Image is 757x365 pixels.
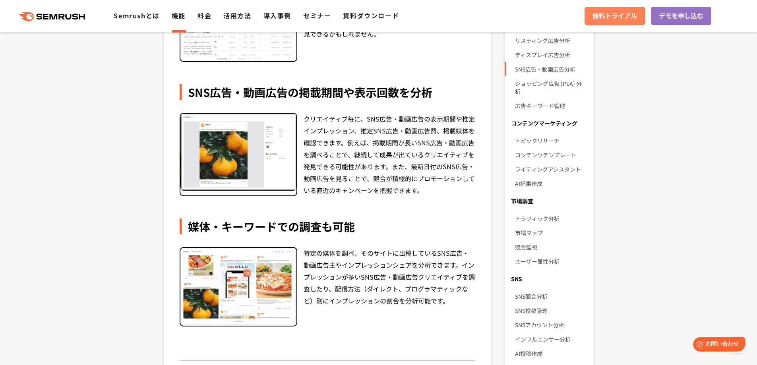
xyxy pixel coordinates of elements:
a: 資料ダウンロード [343,11,399,20]
a: 無料トライアル [585,7,645,25]
a: インフルエンサー分析 [515,332,587,346]
a: ショッピング広告 (PLA) 分析 [515,76,587,98]
a: 活用方法 [223,11,251,20]
a: トピックリサーチ [515,133,587,148]
a: ライティングアシスタント [515,162,587,176]
a: SNSアカウント分析 [515,318,587,332]
a: デモを申し込む [651,7,711,25]
a: AI記事作成 [515,176,587,191]
a: 市場マップ [515,226,587,240]
a: 導入事例 [263,11,291,20]
img: 媒体・キーワードでの調査も可能 [180,248,296,326]
a: 競合監視 [515,240,587,254]
a: トラフィック分析 [515,211,587,226]
div: 特定の媒体を調べ、そのサイトに出稿しているSNS広告・動画広告主やインプレッションシェアを分析できます。インプレッションが多いSNS広告・動画広告クリエイティブを調査したり、配信方法（ダイレクト... [304,247,475,326]
div: クリエイティブ毎に、SNS広告・動画広告の表示期間や推定インプレッション、推定SNS広告・動画広告費、掲載媒体を確認できます。例えば、掲載期間が長いSNS広告・動画広告を調べることで、継続して成... [304,113,475,196]
a: SNS広告・動画広告分析 [515,62,587,76]
a: AI投稿作成 [515,346,587,361]
a: ユーザー属性分析 [515,254,587,268]
a: Semrushとは [114,11,159,20]
a: 広告キーワード管理 [515,98,587,113]
span: デモを申し込む [659,11,703,21]
a: SNS競合分析 [515,289,587,303]
img: SNS広告・動画広告の掲載期間や表示回数を分析 [180,114,296,191]
div: コンテンツマーケティング [505,116,593,130]
a: セミナー [303,11,331,20]
span: 無料トライアル [592,11,637,21]
a: 料金 [197,11,211,20]
a: 機能 [172,11,186,20]
div: 市場調査 [505,194,593,208]
div: SNS広告・動画広告の掲載期間や表示回数を分析 [180,84,475,100]
div: 媒体・キーワードでの調査も可能 [180,218,475,234]
a: リスティング広告分析 [515,33,587,48]
div: SNS [505,272,593,286]
iframe: Help widget launcher [686,334,748,356]
a: コンテンツテンプレート [515,148,587,162]
a: ディスプレイ広告分析 [515,48,587,62]
a: SNS投稿管理 [515,303,587,318]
